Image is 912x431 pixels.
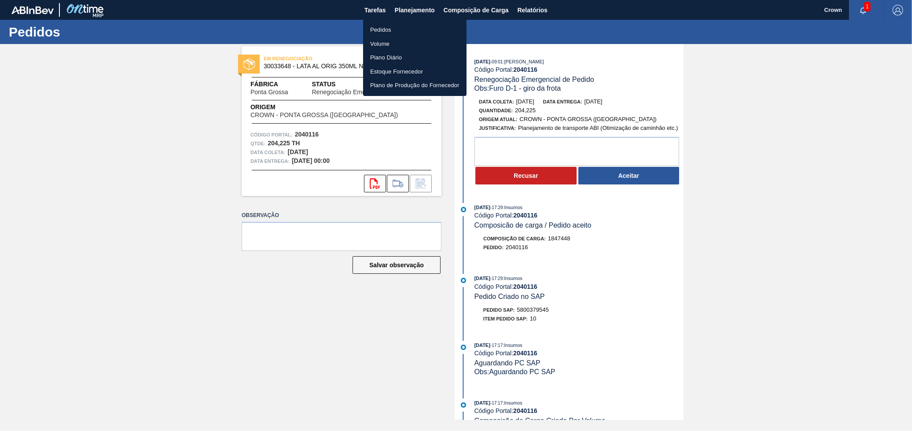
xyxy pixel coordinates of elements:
a: Plano de Produção do Fornecedor [363,78,467,92]
a: Estoque Fornecedor [363,65,467,79]
a: Volume [363,37,467,51]
a: Plano Diário [363,51,467,65]
a: Pedidos [363,23,467,37]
